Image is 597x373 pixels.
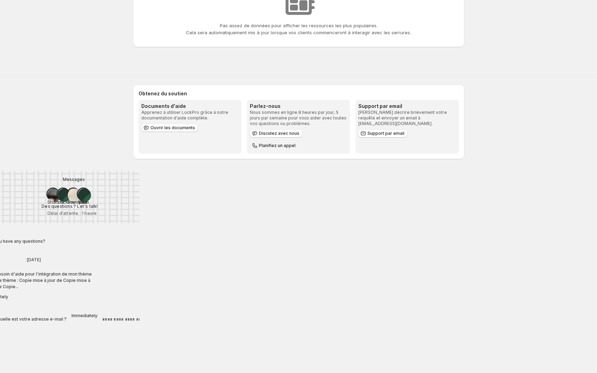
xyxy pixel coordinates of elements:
span: Discutez avec nous [259,131,299,136]
span: Support par email [367,131,404,136]
p: Apprenez à utiliser LockPro grâce à notre documentation d'aide complète. [141,110,239,121]
h3: Documents d'aide [141,103,239,110]
span: Immediately [72,313,97,318]
span: LockPro [58,199,75,205]
button: Planifiez un appel [250,141,298,150]
h3: Parlez-nous [250,103,347,110]
h2: Obtenez du soutien [139,90,459,97]
p: [PERSON_NAME] décrire brièvement votre requête et envoyer un email à [EMAIL_ADDRESS][DOMAIN_NAME]. [358,110,456,126]
span: Shanna [47,199,64,205]
button: Discutez avec nous [250,129,302,138]
p: Pas assez de données pour afficher les ressources les plus populaires. Cela sera automatiquement ... [186,22,411,36]
span: Planifiez un appel [259,143,296,148]
span: Samreen [68,199,87,205]
a: Ouvrir les documents [141,124,198,132]
a: Support par email [358,129,407,138]
p: Nous sommes en ligne 8 heures par jour, 5 jours par semaine pour vous aider avec toutes vos quest... [250,110,347,126]
span: Messages [63,174,85,185]
div: Messages [48,174,92,185]
span: Ouvrir les documents [150,125,195,131]
span: Et un de plus [78,199,89,205]
div: [DATE] [27,256,41,263]
input: Entrez votre adresse email... [97,312,147,327]
h3: Support par email [358,103,456,110]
